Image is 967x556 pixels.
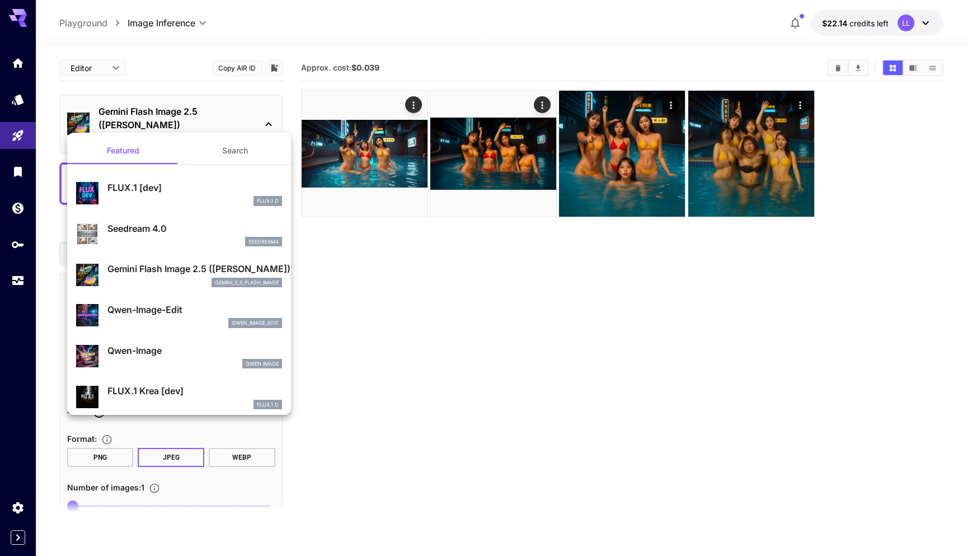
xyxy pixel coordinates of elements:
p: FLUX.1 [dev] [107,181,282,194]
button: Search [179,137,291,164]
button: Featured [67,137,179,164]
p: qwen_image_edit [232,319,279,327]
p: Seedream 4.0 [107,222,282,235]
p: FLUX.1 D [257,197,279,205]
p: Qwen-Image-Edit [107,303,282,316]
div: FLUX.1 [dev]FLUX.1 D [76,176,282,211]
p: FLUX.1 Krea [dev] [107,384,282,398]
div: Qwen-ImageQwen Image [76,339,282,373]
p: gemini_2_5_flash_image [215,279,279,287]
div: Seedream 4.0seedream4 [76,217,282,251]
p: FLUX.1 D [257,401,279,409]
p: Qwen-Image [107,344,282,357]
p: seedream4 [248,238,279,246]
div: FLUX.1 Krea [dev]FLUX.1 D [76,380,282,414]
div: Qwen-Image-Editqwen_image_edit [76,298,282,333]
div: Gemini Flash Image 2.5 ([PERSON_NAME])gemini_2_5_flash_image [76,258,282,292]
p: Gemini Flash Image 2.5 ([PERSON_NAME]) [107,262,282,275]
p: Qwen Image [246,360,279,368]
